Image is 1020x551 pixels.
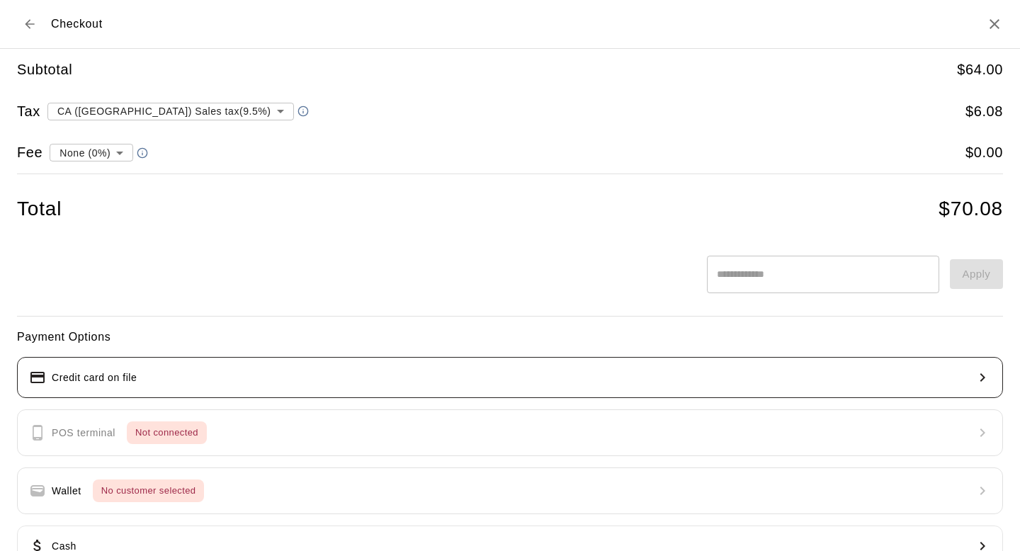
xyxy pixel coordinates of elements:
[17,102,40,121] h5: Tax
[52,370,137,385] p: Credit card on file
[17,143,42,162] h5: Fee
[17,197,62,222] h4: Total
[957,60,1003,79] h5: $ 64.00
[965,143,1003,162] h5: $ 0.00
[17,328,1003,346] h6: Payment Options
[17,357,1003,398] button: Credit card on file
[986,16,1003,33] button: Close
[17,11,42,37] button: Back to cart
[17,11,103,37] div: Checkout
[965,102,1003,121] h5: $ 6.08
[17,60,72,79] h5: Subtotal
[939,197,1003,222] h4: $ 70.08
[47,98,294,124] div: CA ([GEOGRAPHIC_DATA]) Sales tax ( 9.5 %)
[50,140,133,166] div: None (0%)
